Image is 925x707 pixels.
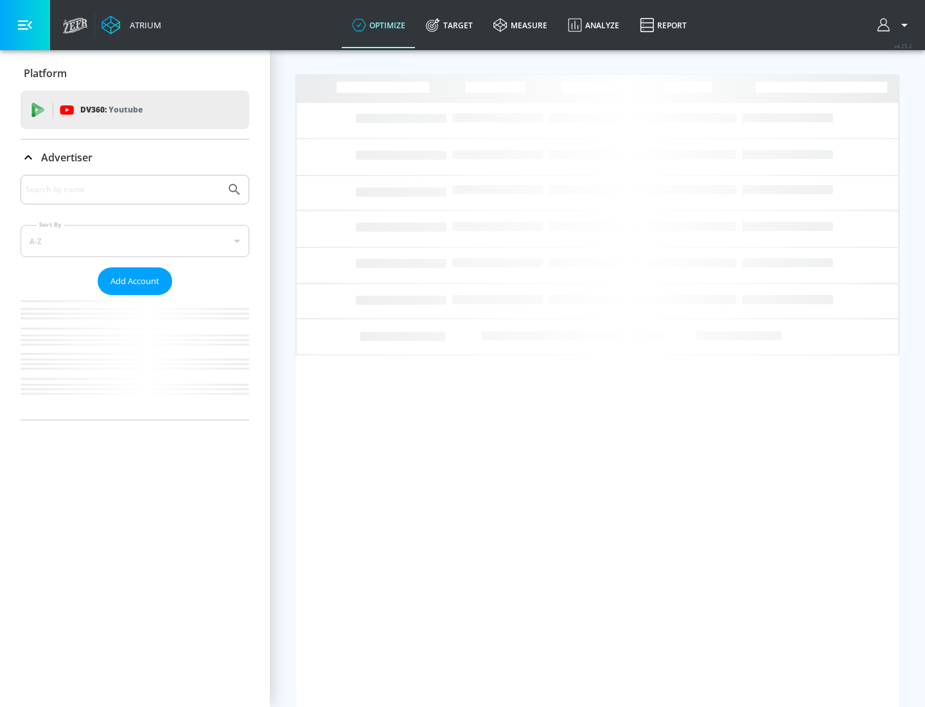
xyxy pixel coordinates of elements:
p: DV360: [80,103,143,117]
div: Advertiser [21,175,249,420]
button: Add Account [98,267,172,295]
p: Platform [24,66,67,80]
a: measure [483,2,558,48]
a: optimize [342,2,416,48]
p: Youtube [109,103,143,116]
div: Atrium [125,19,161,31]
input: Search by name [26,181,220,198]
div: Platform [21,55,249,91]
span: v 4.25.2 [894,42,912,49]
div: A-Z [21,225,249,257]
a: Report [630,2,697,48]
a: Target [416,2,483,48]
a: Analyze [558,2,630,48]
span: Add Account [110,274,159,289]
p: Advertiser [41,150,92,165]
nav: list of Advertiser [21,295,249,420]
label: Sort By [37,220,64,229]
a: Atrium [101,15,161,35]
div: Advertiser [21,139,249,175]
div: DV360: Youtube [21,91,249,129]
